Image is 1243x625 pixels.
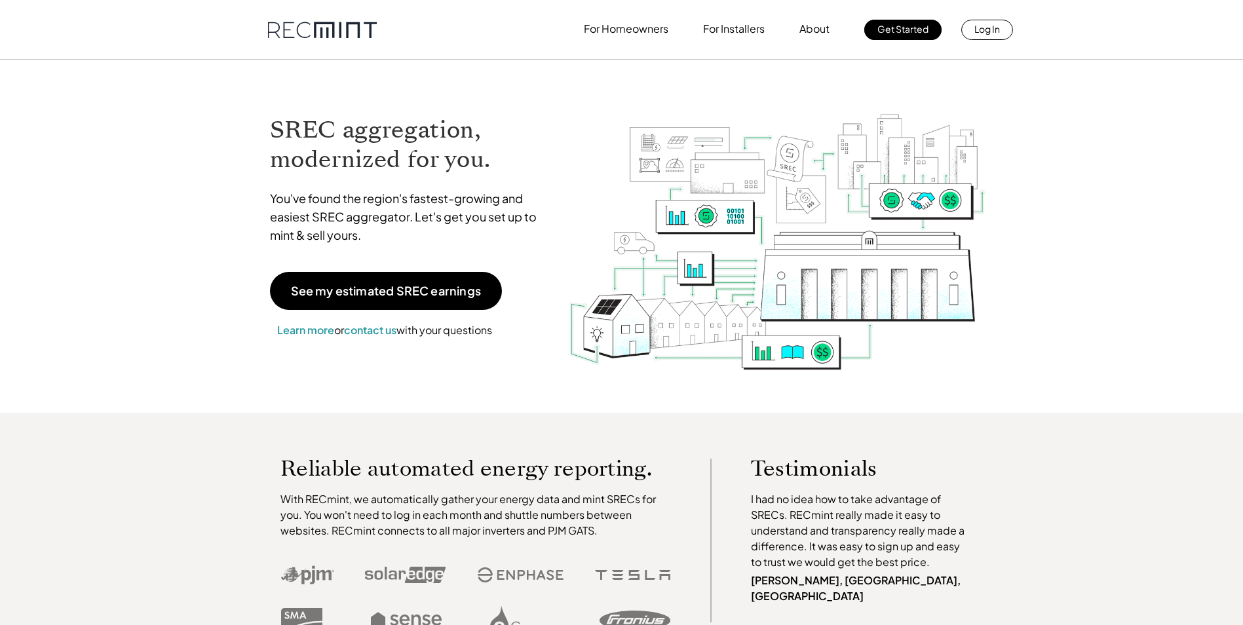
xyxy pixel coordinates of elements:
[799,20,830,38] p: About
[877,20,928,38] p: Get Started
[270,189,549,244] p: You've found the region's fastest-growing and easiest SREC aggregator. Let's get you set up to mi...
[270,115,549,174] h1: SREC aggregation, modernized for you.
[961,20,1013,40] a: Log In
[280,459,671,478] p: Reliable automated energy reporting.
[291,285,481,297] p: See my estimated SREC earnings
[751,459,946,478] p: Testimonials
[584,20,668,38] p: For Homeowners
[974,20,1000,38] p: Log In
[751,491,971,570] p: I had no idea how to take advantage of SRECs. RECmint really made it easy to understand and trans...
[568,79,986,373] img: RECmint value cycle
[864,20,942,40] a: Get Started
[280,491,671,539] p: With RECmint, we automatically gather your energy data and mint SRECs for you. You won't need to ...
[344,323,396,337] a: contact us
[270,322,499,339] p: or with your questions
[751,573,971,604] p: [PERSON_NAME], [GEOGRAPHIC_DATA], [GEOGRAPHIC_DATA]
[277,323,334,337] a: Learn more
[703,20,765,38] p: For Installers
[270,272,502,310] a: See my estimated SREC earnings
